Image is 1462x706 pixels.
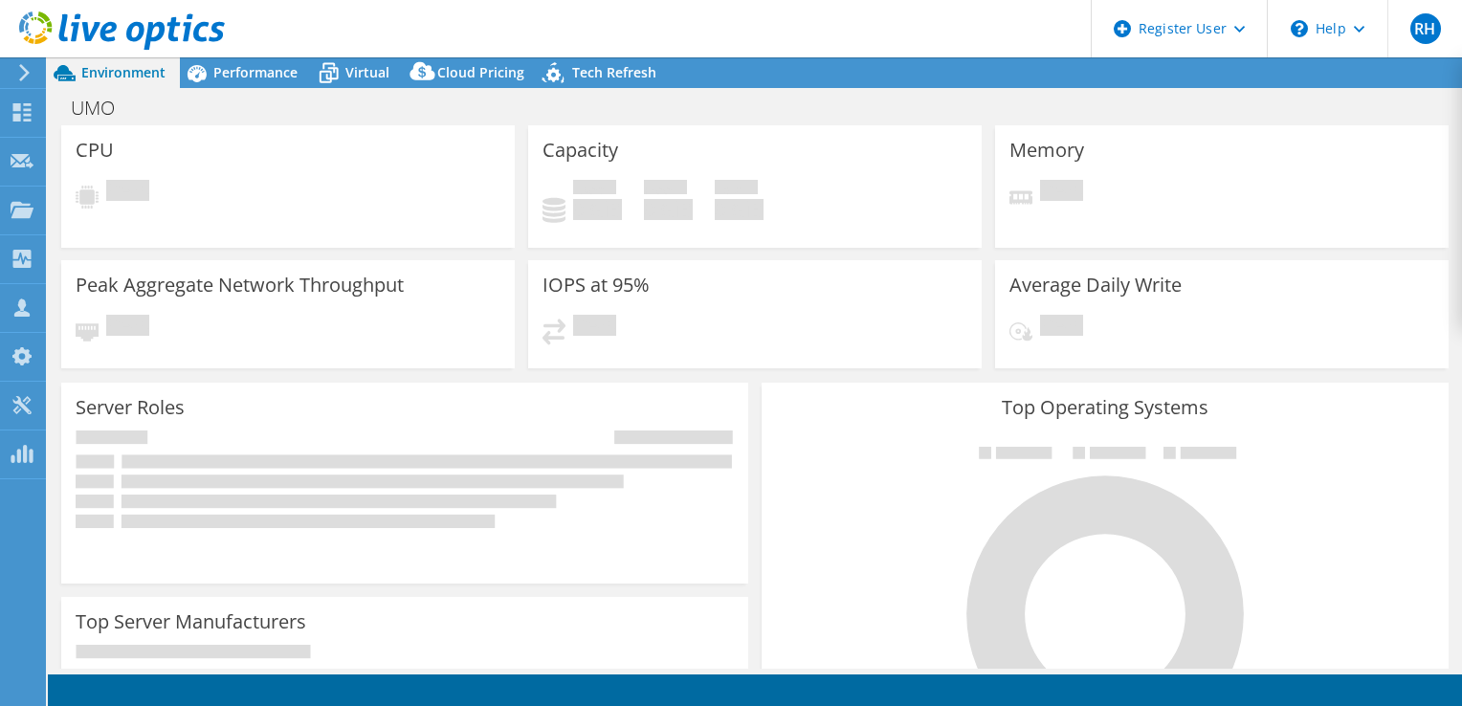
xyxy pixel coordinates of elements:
[715,180,758,199] span: Total
[776,397,1434,418] h3: Top Operating Systems
[76,140,114,161] h3: CPU
[644,199,693,220] h4: 0 GiB
[1291,20,1308,37] svg: \n
[345,63,389,81] span: Virtual
[573,180,616,199] span: Used
[62,98,144,119] h1: UMO
[437,63,524,81] span: Cloud Pricing
[573,199,622,220] h4: 0 GiB
[106,180,149,206] span: Pending
[543,140,618,161] h3: Capacity
[76,397,185,418] h3: Server Roles
[1040,180,1083,206] span: Pending
[543,275,650,296] h3: IOPS at 95%
[715,199,764,220] h4: 0 GiB
[644,180,687,199] span: Free
[76,611,306,632] h3: Top Server Manufacturers
[573,315,616,341] span: Pending
[1009,140,1084,161] h3: Memory
[81,63,166,81] span: Environment
[76,275,404,296] h3: Peak Aggregate Network Throughput
[1040,315,1083,341] span: Pending
[1009,275,1182,296] h3: Average Daily Write
[106,315,149,341] span: Pending
[572,63,656,81] span: Tech Refresh
[1410,13,1441,44] span: RH
[213,63,298,81] span: Performance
